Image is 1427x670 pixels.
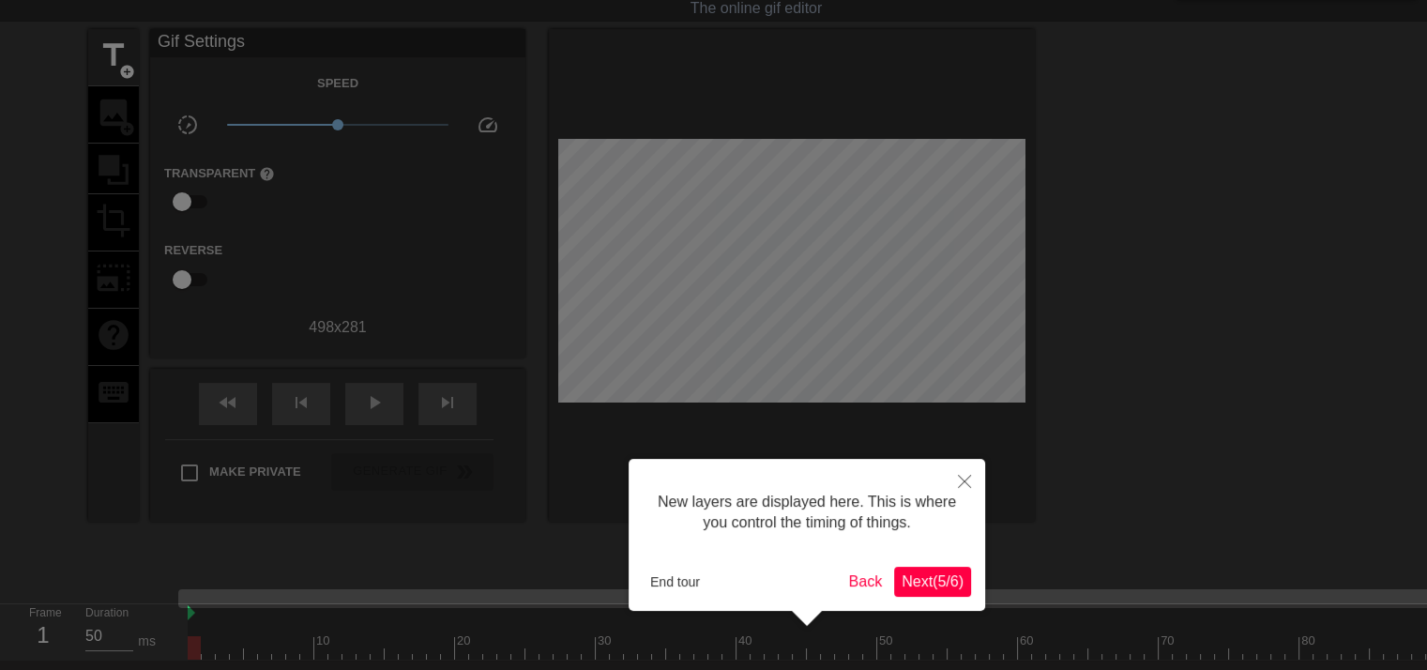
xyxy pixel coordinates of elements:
[643,568,707,596] button: End tour
[643,473,971,553] div: New layers are displayed here. This is where you control the timing of things.
[902,573,964,589] span: Next ( 5 / 6 )
[944,459,985,502] button: Close
[894,567,971,597] button: Next
[842,567,890,597] button: Back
